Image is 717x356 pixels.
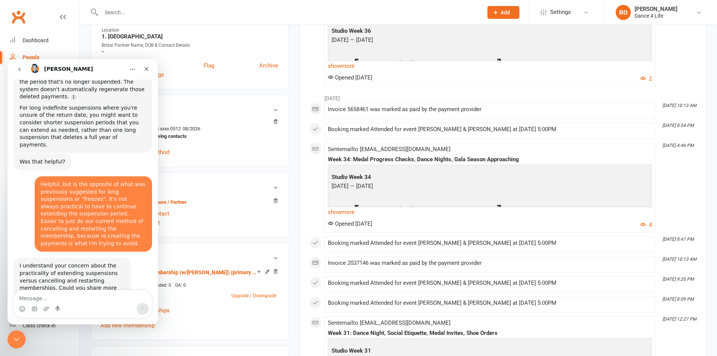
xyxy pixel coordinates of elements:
input: Search... [99,7,478,18]
div: Bridal Partner Name, DOB & Contact Details [102,42,278,49]
strong: 1. [GEOGRAPHIC_DATA] [102,33,278,40]
a: show more [328,61,652,71]
div: If you shorten the suspension later, you'd need to manually recreate the payment schedule for the... [12,5,139,41]
b: Studio Week 36 [332,28,371,34]
span: Opened [DATE] [328,220,372,227]
h3: Wallet [100,105,278,113]
span: Settings [550,4,571,21]
span: xxxx xxxx xxxx 0512 [140,126,181,131]
textarea: Message… [6,231,144,244]
li: [PERSON_NAME] [100,119,278,146]
div: Invoice 2037146 was marked as paid by the payment provider [328,260,652,266]
div: Toby says… [6,199,145,283]
button: Upload attachment [36,247,42,253]
div: Booking marked Attended for event [PERSON_NAME] & [PERSON_NAME] at [DATE] 5:00PM [328,280,652,286]
a: show more [328,207,652,217]
div: Helpful, but is the opposite of what was previously suggested for long suspensions or "freezes". ... [33,122,139,188]
a: Flag [204,61,214,70]
span: Sent email to [EMAIL_ADDRESS][DOMAIN_NAME] [328,319,451,326]
i: [DATE] 4:46 PM [662,143,694,148]
div: Week 31: Dance Night, Social Etiquette, Medal Invites, Shoe Orders [328,330,652,336]
strong: - [102,48,278,55]
div: Booking marked Attended for event [PERSON_NAME] & [PERSON_NAME] at [DATE] 5:00PM [328,300,652,306]
strong: Account shared with following contacts [102,133,274,139]
a: Add new membership [100,322,155,329]
i: [DATE] 10:13 AM [662,257,696,262]
div: Class check-in [23,322,56,328]
span: GA: 0 [175,283,186,288]
span: 08/2026 [183,126,200,131]
div: Location [102,27,278,34]
b: Studio Week 31 [332,347,371,354]
strong: Credit card [102,120,274,126]
button: 4 [640,220,652,229]
div: RO [616,5,631,20]
div: For long indefinite suspensions where you're unsure of the return date, you might want to conside... [12,45,139,90]
h1: Hi [PERSON_NAME]! [330,57,650,79]
span: Sent email to [EMAIL_ADDRESS][DOMAIN_NAME] [328,146,451,153]
i: [DATE] 9:20 PM [662,277,694,282]
button: Send a message… [129,244,141,256]
div: Invoice 5658461 was marked as paid by the payment provider [328,106,652,113]
button: Add [487,6,519,19]
i: [DATE] 8:54 PM [662,123,694,128]
div: Booking marked Attended for event [PERSON_NAME] & [PERSON_NAME] at [DATE] 5:00PM [328,240,652,246]
div: I understand your concern about the practicality of extending suspensions versus cancelling and r... [6,199,123,267]
a: Class kiosk mode [10,317,79,334]
div: [PERSON_NAME] [635,6,677,12]
button: Start recording [48,247,54,253]
span: Attended: 0 [148,283,171,288]
div: Helpful, but is the opposite of what was previously suggested for long suspensions or "freezes". ... [27,117,145,193]
b: Studio Week 34 [332,174,371,180]
h3: Family Members [100,183,278,191]
h3: Membership [100,253,278,261]
a: Dashboard [10,32,79,49]
button: Emoji picker [12,247,18,253]
i: [DATE] 8:09 PM [662,296,694,302]
button: 2 [640,74,652,83]
iframe: Intercom live chat [8,59,158,324]
button: Gif picker [24,247,30,253]
a: Upgrade / Downgrade [231,293,276,298]
a: Source reference 144488: [63,35,69,41]
a: People [10,49,79,66]
a: COUPLE's Personal Membership (w/[PERSON_NAME]) (primary check-in contact) ([DATE]) [102,269,257,275]
span: [DATE] — [DATE] [332,174,373,189]
div: Was that helpful? [6,95,64,111]
div: Toby says… [6,95,145,117]
iframe: Intercom live chat [8,330,26,348]
div: Dance 4 Life [635,12,677,19]
li: [DATE] [309,90,697,102]
div: — [100,275,278,281]
i: [DATE] 8:47 PM [662,237,694,242]
div: People [23,54,40,60]
div: Dashboard [23,37,49,43]
span: Add [501,9,510,15]
div: Was that helpful? [12,99,58,107]
i: [DATE] 12:27 PM [662,316,696,322]
span: Opened [DATE] [328,74,372,81]
div: I understand your concern about the practicality of extending suspensions versus cancelling and r... [12,203,117,262]
i: [DATE] 10:13 AM [662,103,696,108]
span: [DATE] — [DATE] [332,28,373,43]
div: Booking marked Attended for event [PERSON_NAME] & [PERSON_NAME] at [DATE] 5:00PM [328,126,652,133]
a: Archive [259,61,278,70]
div: Week 34: Medal Progress Checks, Dance Nights, Gala Season Approaching [328,156,652,163]
div: RJ says… [6,117,145,199]
a: Clubworx [9,8,28,26]
h1: Hi [PERSON_NAME]! [330,203,650,225]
